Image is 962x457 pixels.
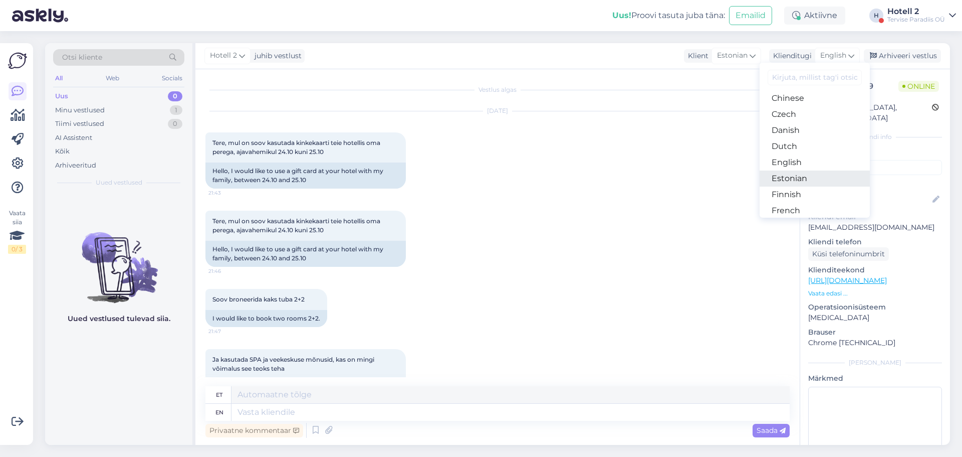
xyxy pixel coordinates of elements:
[808,132,942,141] div: Kliendi info
[216,386,222,403] div: et
[45,214,192,304] img: No chats
[55,119,104,129] div: Tiimi vestlused
[760,90,870,106] a: Chinese
[205,310,327,327] div: I would like to book two rooms 2+2.
[160,72,184,85] div: Socials
[808,222,942,233] p: [EMAIL_ADDRESS][DOMAIN_NAME]
[760,203,870,219] a: French
[808,302,942,313] p: Operatsioonisüsteem
[768,70,862,85] input: Kirjuta, millist tag'i otsid
[612,11,631,20] b: Uus!
[104,72,121,85] div: Web
[717,50,748,61] span: Estonian
[55,161,96,171] div: Arhiveeritud
[811,102,932,123] div: [GEOGRAPHIC_DATA], [GEOGRAPHIC_DATA]
[760,155,870,171] a: English
[251,51,302,61] div: juhib vestlust
[808,276,887,285] a: [URL][DOMAIN_NAME]
[55,146,70,157] div: Kõik
[820,50,846,61] span: English
[864,49,941,63] div: Arhiveeri vestlus
[808,373,942,384] p: Märkmed
[808,147,942,158] p: Kliendi tag'id
[808,212,942,222] p: Kliendi email
[760,171,870,187] a: Estonian
[205,106,790,115] div: [DATE]
[760,187,870,203] a: Finnish
[784,7,845,25] div: Aktiivne
[205,424,303,437] div: Privaatne kommentaar
[208,267,246,275] span: 21:46
[8,209,26,254] div: Vaata siia
[808,313,942,323] p: [MEDICAL_DATA]
[55,105,105,115] div: Minu vestlused
[760,106,870,122] a: Czech
[212,295,305,303] span: Soov broneerida kaks tuba 2+2
[869,9,883,23] div: H
[808,289,942,298] p: Vaata edasi ...
[808,160,942,175] input: Lisa tag
[809,194,930,205] input: Lisa nimi
[212,139,382,156] span: Tere, mul on soov kasutada kinkekaarti teie hotellis oma perega, ajavahemikul 24.10 kuni 25.10
[808,327,942,338] p: Brauser
[212,356,376,372] span: Ja kasutada SPA ja veekeskuse mõnusid, kas on mingi võimalus see teoks teha
[887,8,956,24] a: Hotell 2Tervise Paradiis OÜ
[53,72,65,85] div: All
[808,237,942,247] p: Kliendi telefon
[808,358,942,367] div: [PERSON_NAME]
[215,404,223,421] div: en
[612,10,725,22] div: Proovi tasuta juba täna:
[729,6,772,25] button: Emailid
[808,247,889,261] div: Küsi telefoninumbrit
[887,16,945,24] div: Tervise Paradiis OÜ
[887,8,945,16] div: Hotell 2
[55,91,68,101] div: Uus
[168,119,182,129] div: 0
[62,52,102,63] span: Otsi kliente
[769,51,812,61] div: Klienditugi
[208,189,246,197] span: 21:43
[212,217,382,234] span: Tere, mul on soov kasutada kinkekaarti teie hotellis oma perega, ajavahemikul 24.10 kuni 25.10
[808,265,942,275] p: Klienditeekond
[757,426,786,435] span: Saada
[210,50,237,61] span: Hotell 2
[208,328,246,335] span: 21:47
[760,122,870,138] a: Danish
[170,105,182,115] div: 1
[684,51,708,61] div: Klient
[168,91,182,101] div: 0
[808,179,942,190] p: Kliendi nimi
[8,51,27,70] img: Askly Logo
[760,138,870,155] a: Dutch
[205,241,406,267] div: Hello, I would like to use a gift card at your hotel with my family, between 24.10 and 25.10
[808,338,942,348] p: Chrome [TECHNICAL_ID]
[55,133,92,143] div: AI Assistent
[8,245,26,254] div: 0 / 3
[68,314,170,324] p: Uued vestlused tulevad siia.
[205,85,790,94] div: Vestlus algas
[898,81,939,92] span: Online
[205,163,406,189] div: Hello, I would like to use a gift card at your hotel with my family, between 24.10 and 25.10
[96,178,142,187] span: Uued vestlused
